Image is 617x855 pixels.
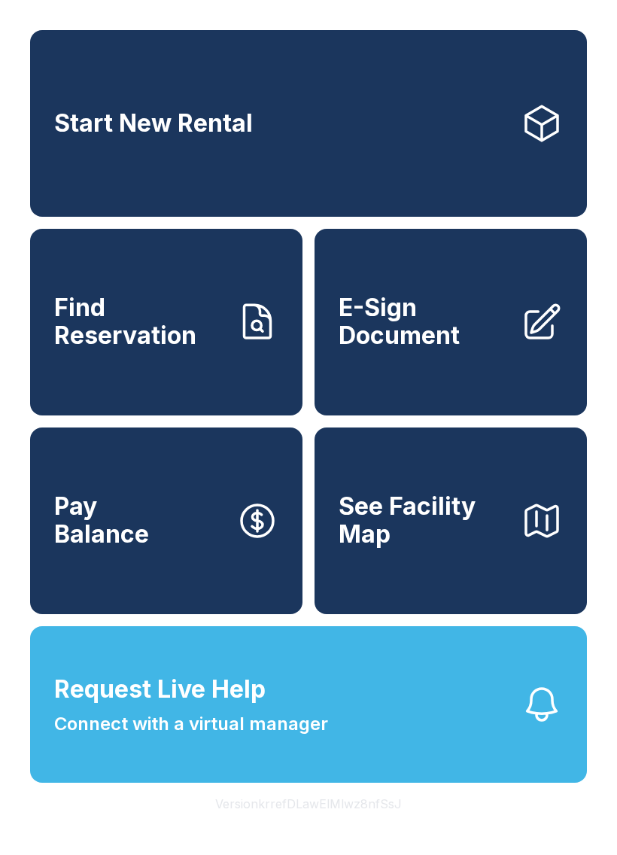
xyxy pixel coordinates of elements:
span: Request Live Help [54,671,266,707]
span: Pay Balance [54,493,149,548]
a: Start New Rental [30,30,587,217]
span: E-Sign Document [339,294,509,349]
span: See Facility Map [339,493,509,548]
button: VersionkrrefDLawElMlwz8nfSsJ [203,783,414,825]
button: PayBalance [30,427,302,614]
button: See Facility Map [315,427,587,614]
button: Request Live HelpConnect with a virtual manager [30,626,587,783]
span: Start New Rental [54,110,253,138]
span: Find Reservation [54,294,224,349]
a: E-Sign Document [315,229,587,415]
span: Connect with a virtual manager [54,710,328,738]
a: Find Reservation [30,229,302,415]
